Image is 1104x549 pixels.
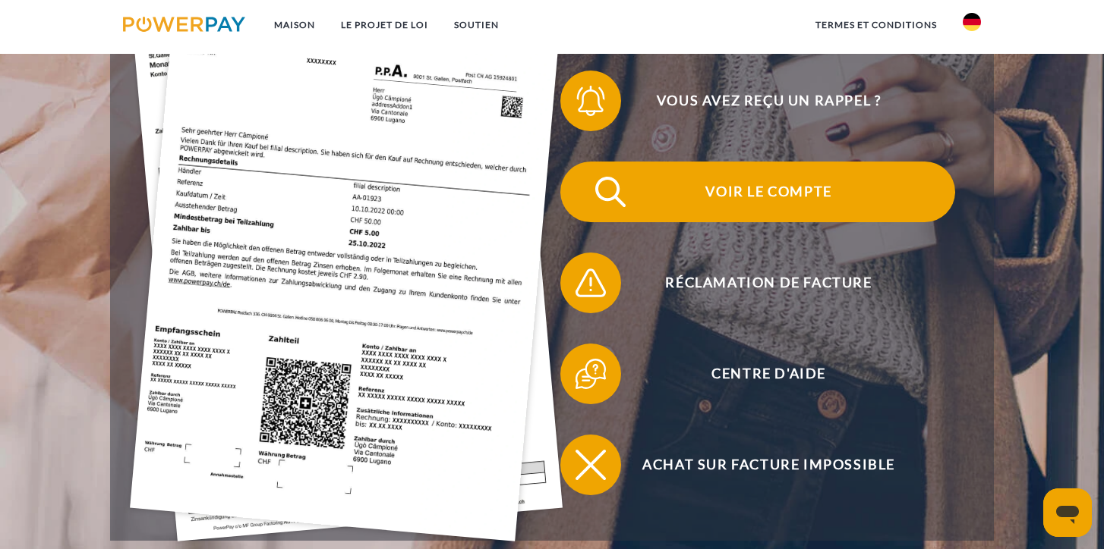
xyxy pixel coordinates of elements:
font: termes et conditions [815,19,937,30]
button: Vous avez reçu un rappel ? [560,71,955,131]
img: qb_search.svg [591,173,629,211]
font: Voir le compte [705,183,831,199]
button: Réclamation de facture [560,253,955,313]
font: Centre d'aide [711,365,826,381]
img: qb_close.svg [572,446,610,484]
font: Maison [274,19,315,30]
font: Réclamation de facture [665,274,872,290]
font: Vous avez reçu un rappel ? [657,92,882,108]
img: logo-powerpay.svg [123,17,245,32]
font: LE PROJET DE LOI [341,19,428,30]
font: Achat sur facture impossible [642,456,895,472]
font: SOUTIEN [454,19,499,30]
img: qb_warning.svg [572,264,610,302]
img: qb_help.svg [572,355,610,393]
button: Achat sur facture impossible [560,434,955,495]
iframe: Bouton pour ouvrir la fenêtre de messagerie ; conversation en cours [1043,488,1092,537]
img: de [963,13,981,31]
button: Voir le compte [560,162,955,222]
a: SOUTIEN [441,11,512,39]
a: termes et conditions [803,11,950,39]
img: qb_bell.svg [572,82,610,120]
a: LE PROJET DE LOI [328,11,441,39]
a: Maison [261,11,328,39]
button: Centre d'aide [560,344,955,404]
